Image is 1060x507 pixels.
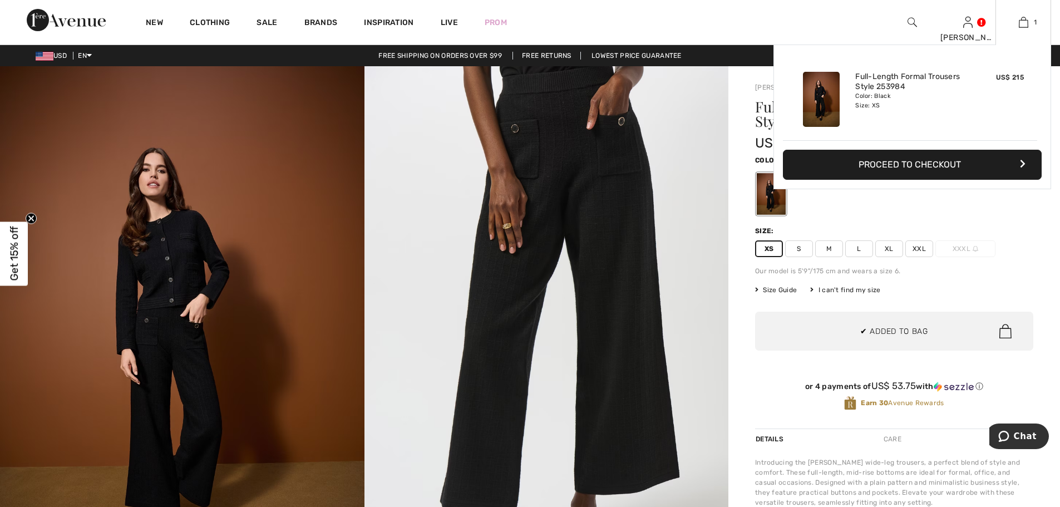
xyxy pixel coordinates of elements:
[963,16,973,29] img: My Info
[871,380,916,391] span: US$ 53.75
[364,18,413,29] span: Inspiration
[875,240,903,257] span: XL
[755,381,1033,396] div: or 4 payments ofUS$ 53.75withSezzle Click to learn more about Sezzle
[783,150,1042,180] button: Proceed to Checkout
[512,52,581,60] a: Free Returns
[190,18,230,29] a: Clothing
[940,32,995,43] div: [PERSON_NAME]
[26,213,37,224] button: Close teaser
[36,52,53,61] img: US Dollar
[844,396,856,411] img: Avenue Rewards
[755,240,783,257] span: XS
[441,17,458,28] a: Live
[935,240,995,257] span: XXXL
[874,429,911,449] div: Care
[934,382,974,392] img: Sezzle
[855,72,965,92] a: Full-Length Formal Trousers Style 253984
[8,227,21,281] span: Get 15% off
[1034,17,1037,27] span: 1
[755,312,1033,351] button: ✔ Added to Bag
[861,399,888,407] strong: Earn 30
[810,285,880,295] div: I can't find my size
[785,240,813,257] span: S
[78,52,92,60] span: EN
[755,381,1033,392] div: or 4 payments of with
[905,240,933,257] span: XXL
[973,246,978,252] img: ring-m.svg
[989,424,1049,451] iframe: Opens a widget where you can chat to one of our agents
[845,240,873,257] span: L
[755,226,776,236] div: Size:
[755,100,987,129] h1: Full-length Formal Trousers Style 253984
[755,83,811,91] a: [PERSON_NAME]
[755,285,797,295] span: Size Guide
[36,52,71,60] span: USD
[908,16,917,29] img: search the website
[803,72,840,127] img: Full-Length Formal Trousers Style 253984
[1019,16,1028,29] img: My Bag
[996,73,1024,81] span: US$ 215
[855,92,965,110] div: Color: Black Size: XS
[861,398,944,408] span: Avenue Rewards
[755,156,781,164] span: Color:
[755,266,1033,276] div: Our model is 5'9"/175 cm and wears a size 6.
[27,9,106,31] img: 1ère Avenue
[369,52,511,60] a: Free shipping on orders over $99
[583,52,691,60] a: Lowest Price Guarantee
[755,135,807,151] span: US$ 215
[755,429,786,449] div: Details
[963,17,973,27] a: Sign In
[757,173,786,215] div: Black
[485,17,507,28] a: Prom
[304,18,338,29] a: Brands
[996,16,1051,29] a: 1
[815,240,843,257] span: M
[146,18,163,29] a: New
[257,18,277,29] a: Sale
[999,324,1012,338] img: Bag.svg
[860,326,928,337] span: ✔ Added to Bag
